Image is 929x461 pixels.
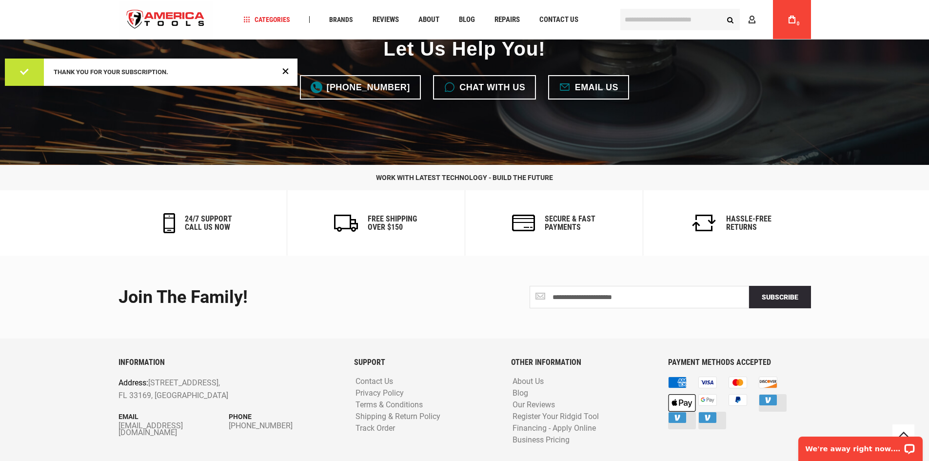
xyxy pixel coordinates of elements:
[414,13,444,26] a: About
[229,411,339,422] p: Phone
[510,424,598,433] a: Financing - Apply Online
[329,16,353,23] span: Brands
[119,1,213,38] a: store logo
[229,422,339,429] a: [PHONE_NUMBER]
[455,13,479,26] a: Blog
[119,422,229,436] a: [EMAIL_ADDRESS][DOMAIN_NAME]
[668,358,810,367] h6: PAYMENT METHODS ACCEPTED
[418,16,439,23] span: About
[239,13,295,26] a: Categories
[353,377,395,386] a: Contact Us
[119,358,339,367] h6: INFORMATION
[762,293,798,301] span: Subscribe
[535,13,583,26] a: Contact Us
[510,377,546,386] a: About Us
[510,401,557,410] a: Our Reviews
[119,377,296,401] p: [STREET_ADDRESS], FL 33169, [GEOGRAPHIC_DATA]
[373,16,399,23] span: Reviews
[792,430,929,461] iframe: LiveChat chat widget
[353,389,406,398] a: Privacy Policy
[797,21,800,26] span: 0
[721,10,740,29] button: Search
[511,358,653,367] h6: OTHER INFORMATION
[279,64,292,77] div: Close Message
[510,389,531,398] a: Blog
[749,286,811,308] button: Subscribe
[300,75,421,100] a: [PHONE_NUMBER]
[185,215,232,232] h6: 24/7 support call us now
[539,16,578,23] span: Contact Us
[119,411,229,422] p: Email
[726,215,771,232] h6: Hassle-Free Returns
[510,412,601,421] a: Register Your Ridgid Tool
[510,436,572,445] a: Business Pricing
[353,424,397,433] a: Track Order
[119,1,213,38] img: America Tools
[433,75,536,100] a: Chat with us
[383,37,545,60] h2: Let Us Help You!
[54,68,278,76] div: Thank you for your subscription.
[548,75,629,100] a: Email us
[545,215,595,232] h6: secure & fast payments
[368,215,417,232] h6: Free Shipping Over $150
[354,358,496,367] h6: SUPPORT
[490,13,524,26] a: Repairs
[353,401,425,410] a: Terms & Conditions
[119,288,457,307] div: Join the Family!
[494,16,520,23] span: Repairs
[459,16,475,23] span: Blog
[325,13,357,26] a: Brands
[353,412,443,421] a: Shipping & Return Policy
[119,378,148,387] span: Address:
[243,16,290,23] span: Categories
[368,13,403,26] a: Reviews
